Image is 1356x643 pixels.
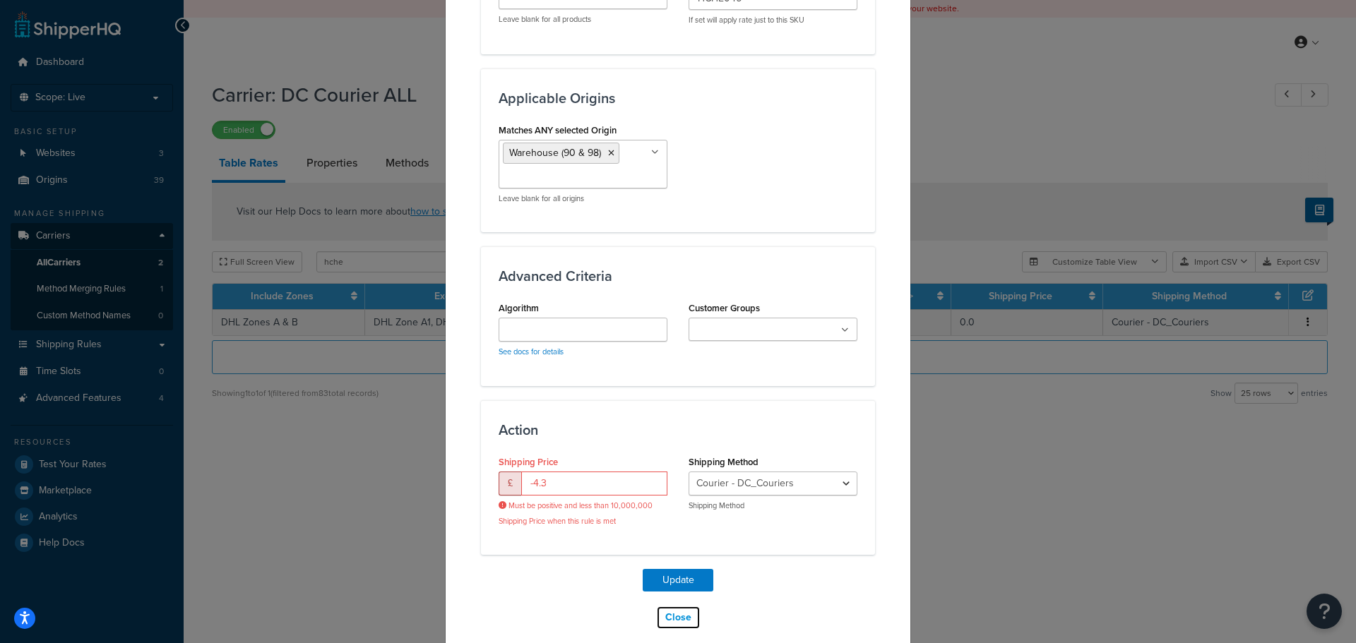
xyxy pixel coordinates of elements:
p: Leave blank for all origins [499,193,667,204]
h3: Applicable Origins [499,90,857,106]
h3: Advanced Criteria [499,268,857,284]
label: Shipping Price [499,457,558,467]
label: Matches ANY selected Origin [499,125,617,136]
p: If set will apply rate just to this SKU [689,15,857,25]
button: Close [656,606,701,630]
span: Warehouse (90 & 98) [509,145,601,160]
label: Algorithm [499,303,539,313]
a: See docs for details [499,346,564,357]
h3: Action [499,422,857,438]
p: Shipping Method [689,500,857,511]
p: Leave blank for all products [499,14,667,25]
label: Shipping Method [689,457,759,467]
span: £ [499,471,521,495]
p: Shipping Price when this rule is met [499,516,667,527]
button: Update [643,569,713,591]
span: Must be positive and less than 10,000,000 [499,500,667,511]
label: Customer Groups [689,303,760,313]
